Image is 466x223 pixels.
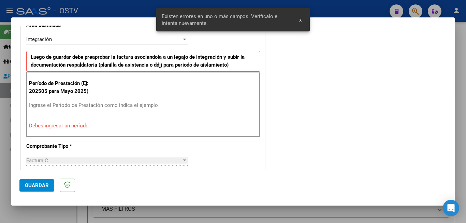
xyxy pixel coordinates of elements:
span: x [299,17,302,23]
span: Factura C [26,157,48,164]
button: Guardar [19,179,54,192]
p: Debes ingresar un período. [29,122,258,130]
p: Período de Prestación (Ej: 202505 para Mayo 2025) [29,80,98,95]
div: Open Intercom Messenger [443,200,459,216]
span: Existen errores en uno o más campos. Verifícalo e intenta nuevamente. [162,13,291,27]
strong: Luego de guardar debe preaprobar la factura asociandola a un legajo de integración y subir la doc... [31,54,245,68]
p: Comprobante Tipo * [26,142,97,150]
span: Guardar [25,182,49,189]
span: Integración [26,36,52,42]
button: x [294,14,307,26]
